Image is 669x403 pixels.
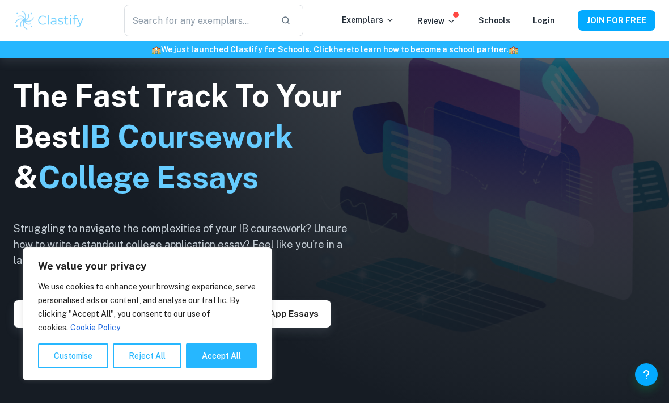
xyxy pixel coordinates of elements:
h6: We just launched Clastify for Schools. Click to learn how to become a school partner. [2,43,667,56]
a: Login [533,16,555,25]
p: Exemplars [342,14,395,26]
img: Clastify logo [14,9,86,32]
h1: The Fast Track To Your Best & [14,75,365,198]
button: Accept All [186,343,257,368]
input: Search for any exemplars... [124,5,272,36]
span: 🏫 [509,45,518,54]
a: Schools [479,16,510,25]
button: Help and Feedback [635,363,658,386]
span: College Essays [38,159,259,195]
a: Explore IAs [14,308,87,318]
button: JOIN FOR FREE [578,10,655,31]
a: here [333,45,351,54]
h6: Struggling to navigate the complexities of your IB coursework? Unsure how to write a standout col... [14,221,365,268]
div: We value your privacy [23,247,272,380]
p: We use cookies to enhance your browsing experience, serve personalised ads or content, and analys... [38,280,257,334]
button: Reject All [113,343,181,368]
button: Explore IAs [14,300,87,328]
button: Customise [38,343,108,368]
a: Cookie Policy [70,322,121,333]
p: We value your privacy [38,259,257,273]
p: Review [417,15,456,27]
span: 🏫 [151,45,161,54]
span: IB Coursework [81,119,293,154]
